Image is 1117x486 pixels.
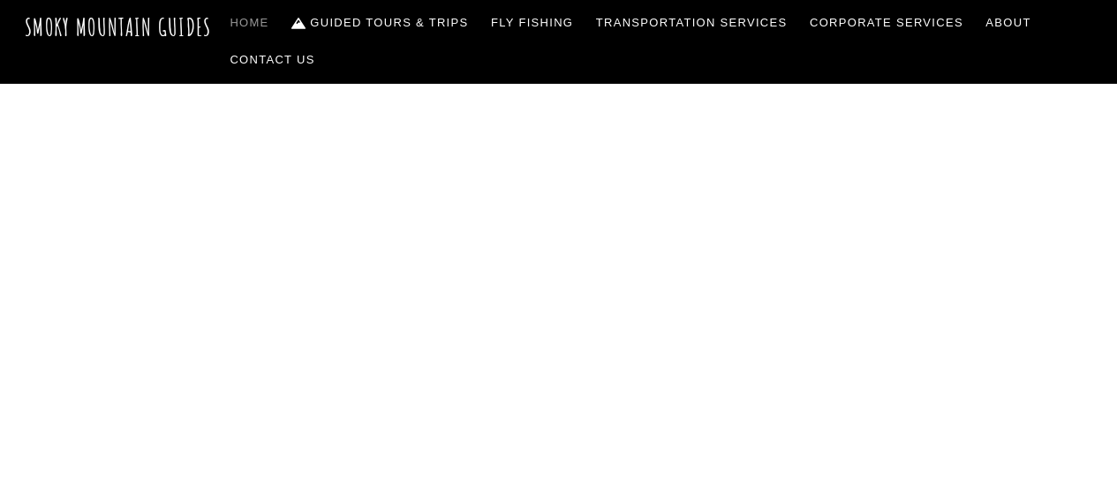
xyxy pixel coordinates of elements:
[589,4,794,41] a: Transportation Services
[25,12,212,41] a: Smoky Mountain Guides
[484,4,580,41] a: Fly Fishing
[803,4,970,41] a: Corporate Services
[223,4,276,41] a: Home
[47,329,1071,486] span: The ONLY one-stop, full Service Guide Company for the Gatlinburg and [GEOGRAPHIC_DATA] side of th...
[284,4,475,41] a: Guided Tours & Trips
[47,251,1071,329] span: Smoky Mountain Guides
[223,41,322,79] a: Contact Us
[979,4,1038,41] a: About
